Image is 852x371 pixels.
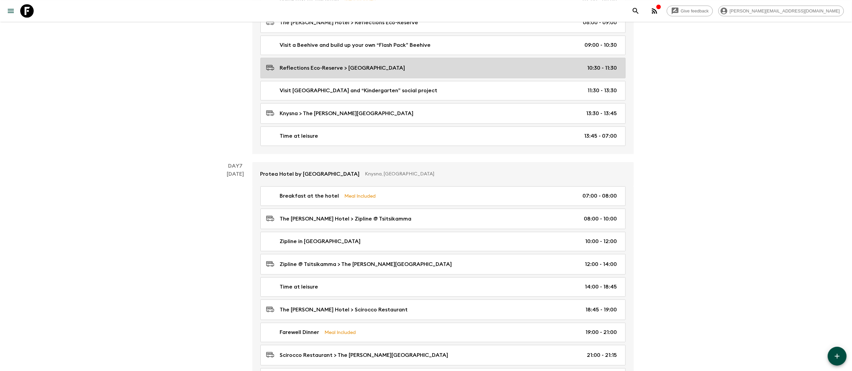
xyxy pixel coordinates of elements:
p: 14:00 - 18:45 [585,283,617,291]
p: Day 7 [219,162,252,170]
p: Time at leisure [280,283,318,291]
a: Zipline in [GEOGRAPHIC_DATA]10:00 - 12:00 [260,232,626,251]
a: Time at leisure14:00 - 18:45 [260,277,626,297]
a: The [PERSON_NAME] Hotel > Reflections Eco-Reserve08:00 - 09:00 [260,12,626,33]
p: 08:00 - 10:00 [584,215,617,223]
p: Visit [GEOGRAPHIC_DATA] and “Kindergarten” social project [280,87,438,95]
span: Give feedback [677,8,713,13]
a: Scirocco Restaurant > The [PERSON_NAME][GEOGRAPHIC_DATA]21:00 - 21:15 [260,345,626,366]
p: Knysna, [GEOGRAPHIC_DATA] [365,171,620,178]
button: search adventures [629,4,642,18]
p: 07:00 - 08:00 [583,192,617,200]
a: Farewell DinnerMeal Included19:00 - 21:00 [260,323,626,342]
a: Give feedback [667,5,713,16]
p: 10:00 - 12:00 [586,238,617,246]
a: The [PERSON_NAME] Hotel > Scirocco Restaurant18:45 - 19:00 [260,300,626,320]
p: Farewell Dinner [280,329,319,337]
p: 10:30 - 11:30 [588,64,617,72]
button: menu [4,4,18,18]
div: [PERSON_NAME][EMAIL_ADDRESS][DOMAIN_NAME] [718,5,844,16]
p: 18:45 - 19:00 [586,306,617,314]
p: 13:30 - 13:45 [587,110,617,118]
a: Visit [GEOGRAPHIC_DATA] and “Kindergarten” social project11:30 - 13:30 [260,81,626,101]
a: The [PERSON_NAME] Hotel > Zipline @ Tsitsikamma08:00 - 10:00 [260,209,626,229]
p: Time at leisure [280,132,318,140]
p: The [PERSON_NAME] Hotel > Zipline @ Tsitsikamma [280,215,412,223]
p: Zipline in [GEOGRAPHIC_DATA] [280,238,361,246]
p: Zipline @ Tsitsikamma > The [PERSON_NAME][GEOGRAPHIC_DATA] [280,261,452,269]
p: 11:30 - 13:30 [588,87,617,95]
a: Protea Hotel by [GEOGRAPHIC_DATA]Knysna, [GEOGRAPHIC_DATA] [252,162,634,187]
p: Visit a Beehive and build up your own “Flash Pack” Beehive [280,41,431,49]
span: [PERSON_NAME][EMAIL_ADDRESS][DOMAIN_NAME] [726,8,844,13]
p: Reflections Eco-Reserve > [GEOGRAPHIC_DATA] [280,64,405,72]
p: 08:00 - 09:00 [583,19,617,27]
a: Time at leisure13:45 - 07:00 [260,127,626,146]
p: 21:00 - 21:15 [587,351,617,360]
p: Protea Hotel by [GEOGRAPHIC_DATA] [260,170,360,178]
p: The [PERSON_NAME] Hotel > Reflections Eco-Reserve [280,19,418,27]
p: 09:00 - 10:30 [585,41,617,49]
p: 12:00 - 14:00 [585,261,617,269]
a: Zipline @ Tsitsikamma > The [PERSON_NAME][GEOGRAPHIC_DATA]12:00 - 14:00 [260,254,626,275]
a: Visit a Beehive and build up your own “Flash Pack” Beehive09:00 - 10:30 [260,36,626,55]
p: Meal Included [345,193,376,200]
p: 13:45 - 07:00 [585,132,617,140]
p: The [PERSON_NAME] Hotel > Scirocco Restaurant [280,306,408,314]
a: Breakfast at the hotelMeal Included07:00 - 08:00 [260,187,626,206]
a: Reflections Eco-Reserve > [GEOGRAPHIC_DATA]10:30 - 11:30 [260,58,626,78]
p: 19:00 - 21:00 [586,329,617,337]
a: Knysna > The [PERSON_NAME][GEOGRAPHIC_DATA]13:30 - 13:45 [260,103,626,124]
p: Knysna > The [PERSON_NAME][GEOGRAPHIC_DATA] [280,110,414,118]
p: Meal Included [325,329,356,336]
p: Scirocco Restaurant > The [PERSON_NAME][GEOGRAPHIC_DATA] [280,351,448,360]
p: Breakfast at the hotel [280,192,339,200]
